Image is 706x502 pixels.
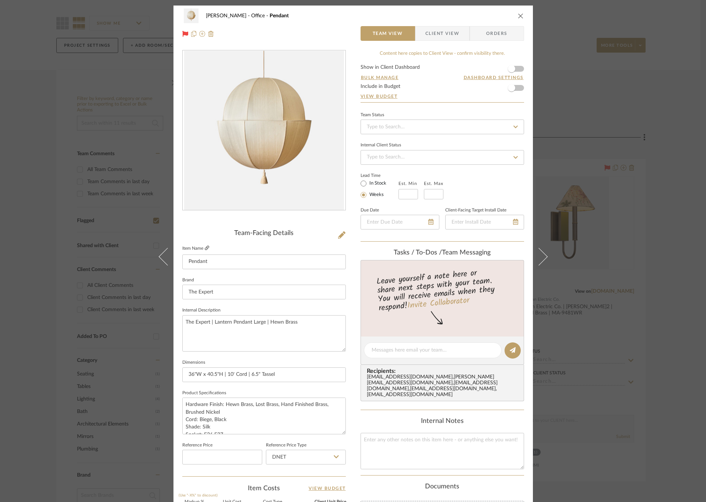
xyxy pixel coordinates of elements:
[183,51,345,210] div: 0
[361,209,379,212] label: Due Date
[367,374,521,398] div: [EMAIL_ADDRESS][DOMAIN_NAME] , [PERSON_NAME][EMAIL_ADDRESS][DOMAIN_NAME] , [EMAIL_ADDRESS][DOMAIN...
[445,209,506,212] label: Client-Facing Target Install Date
[361,120,524,134] input: Type to Search…
[182,245,209,252] label: Item Name
[368,180,386,187] label: In Stock
[361,215,439,229] input: Enter Due Date
[182,285,346,299] input: Enter Brand
[182,391,226,395] label: Product Specifications
[361,179,398,199] mat-radio-group: Select item type
[182,254,346,269] input: Enter Item Name
[266,444,306,447] label: Reference Price Type
[182,367,346,382] input: Enter the dimensions of this item
[182,8,200,23] img: edfe14b8-47b8-4e6e-8e80-1b9324ae671d_48x40.jpg
[182,361,205,364] label: Dimensions
[398,181,417,186] label: Est. Min
[359,265,525,314] div: Leave yourself a note here or share next steps with your team. You will receive emails when they ...
[309,484,346,493] a: View Budget
[206,13,251,18] span: [PERSON_NAME]
[368,192,384,198] label: Weeks
[361,483,524,491] div: Documents
[270,13,289,18] span: Pendant
[425,26,459,41] span: Client View
[182,229,346,238] div: Team-Facing Details
[463,74,524,81] button: Dashboard Settings
[407,294,470,313] a: Invite Collaborator
[361,249,524,257] div: team Messaging
[367,368,521,374] span: Recipients:
[251,13,270,18] span: Office
[517,13,524,19] button: close
[361,93,524,99] a: View Budget
[182,444,212,447] label: Reference Price
[182,309,221,312] label: Internal Description
[424,181,443,186] label: Est. Max
[361,150,524,165] input: Type to Search…
[361,113,384,117] div: Team Status
[182,484,346,493] div: Item Costs
[184,51,344,210] img: edfe14b8-47b8-4e6e-8e80-1b9324ae671d_436x436.jpg
[445,215,524,229] input: Enter Install Date
[361,74,399,81] button: Bulk Manage
[182,278,194,282] label: Brand
[361,50,524,57] div: Content here copies to Client View - confirm visibility there.
[361,172,398,179] label: Lead Time
[373,26,403,41] span: Team View
[361,417,524,426] div: Internal Notes
[478,26,516,41] span: Orders
[361,143,401,147] div: Internal Client Status
[208,31,214,37] img: Remove from project
[394,249,442,256] span: Tasks / To-Dos /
